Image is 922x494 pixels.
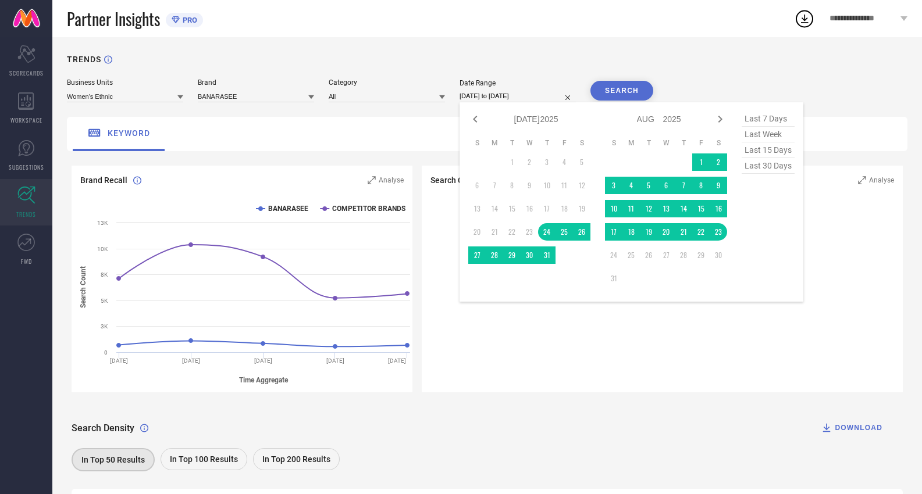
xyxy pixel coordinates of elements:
span: SUGGESTIONS [9,163,44,171]
td: Sun Jul 20 2025 [468,223,486,241]
text: BANARASEE [268,205,308,213]
td: Sun Jul 06 2025 [468,177,486,194]
td: Thu Jul 03 2025 [538,153,556,171]
td: Wed Jul 09 2025 [521,177,538,194]
td: Mon Jul 07 2025 [486,177,503,194]
td: Tue Aug 05 2025 [640,177,657,194]
span: last 30 days [742,158,795,174]
td: Sat Aug 09 2025 [710,177,727,194]
span: In Top 100 Results [170,454,238,464]
td: Tue Aug 19 2025 [640,223,657,241]
td: Fri Jul 25 2025 [556,223,573,241]
h1: TRENDS [67,55,101,64]
td: Thu Aug 21 2025 [675,223,692,241]
td: Sun Jul 27 2025 [468,246,486,264]
div: Next month [713,112,727,126]
tspan: Time Aggregate [239,376,289,384]
td: Sat Aug 02 2025 [710,153,727,171]
td: Sun Aug 17 2025 [605,223,622,241]
td: Thu Jul 31 2025 [538,246,556,264]
span: Partner Insights [67,7,160,31]
th: Saturday [573,138,590,148]
th: Thursday [538,138,556,148]
td: Sun Aug 03 2025 [605,177,622,194]
td: Wed Aug 20 2025 [657,223,675,241]
th: Tuesday [640,138,657,148]
td: Wed Jul 02 2025 [521,153,538,171]
th: Tuesday [503,138,521,148]
td: Thu Aug 07 2025 [675,177,692,194]
td: Fri Aug 29 2025 [692,246,710,264]
td: Tue Jul 15 2025 [503,200,521,217]
span: Search Density [72,423,134,434]
td: Fri Jul 18 2025 [556,200,573,217]
td: Wed Jul 16 2025 [521,200,538,217]
text: [DATE] [388,357,406,364]
div: Business Units [67,78,183,87]
td: Sat Jul 19 2025 [573,200,590,217]
text: 5K [101,298,108,304]
td: Sat Aug 23 2025 [710,223,727,241]
th: Friday [556,138,573,148]
td: Sun Aug 10 2025 [605,200,622,217]
td: Fri Aug 08 2025 [692,177,710,194]
td: Sun Aug 24 2025 [605,246,622,264]
text: [DATE] [254,357,272,364]
span: Search Coverage [430,176,493,185]
span: FWD [21,257,32,266]
td: Fri Jul 04 2025 [556,153,573,171]
button: DOWNLOAD [806,416,897,439]
div: Open download list [794,8,815,29]
td: Thu Jul 17 2025 [538,200,556,217]
div: Previous month [468,112,482,126]
td: Sat Jul 26 2025 [573,223,590,241]
td: Wed Aug 13 2025 [657,200,675,217]
td: Mon Aug 25 2025 [622,246,640,264]
div: Brand [198,78,314,87]
text: 13K [97,220,108,226]
td: Mon Jul 28 2025 [486,246,503,264]
span: WORKSPACE [10,116,42,124]
span: In Top 200 Results [262,454,330,464]
text: 3K [101,323,108,330]
td: Tue Jul 29 2025 [503,246,521,264]
td: Tue Jul 08 2025 [503,177,521,194]
text: [DATE] [326,357,344,364]
td: Mon Jul 21 2025 [486,223,503,241]
td: Fri Aug 01 2025 [692,153,710,171]
td: Wed Aug 06 2025 [657,177,675,194]
span: last week [742,127,795,142]
td: Mon Aug 11 2025 [622,200,640,217]
span: PRO [180,16,197,24]
td: Sun Aug 31 2025 [605,270,622,287]
td: Thu Aug 28 2025 [675,246,692,264]
span: keyword [108,128,150,138]
td: Thu Jul 10 2025 [538,177,556,194]
td: Sat Jul 12 2025 [573,177,590,194]
th: Wednesday [521,138,538,148]
th: Monday [486,138,503,148]
th: Sunday [605,138,622,148]
td: Thu Aug 14 2025 [675,200,692,217]
span: last 7 days [742,111,795,127]
span: In Top 50 Results [81,455,145,464]
td: Sat Jul 05 2025 [573,153,590,171]
svg: Zoom [368,176,376,184]
span: Brand Recall [80,176,127,185]
td: Fri Aug 15 2025 [692,200,710,217]
text: 8K [101,271,108,278]
td: Wed Jul 23 2025 [521,223,538,241]
td: Wed Jul 30 2025 [521,246,538,264]
td: Mon Aug 18 2025 [622,223,640,241]
span: last 15 days [742,142,795,158]
th: Monday [622,138,640,148]
text: 0 [104,349,108,356]
td: Tue Aug 12 2025 [640,200,657,217]
td: Wed Aug 27 2025 [657,246,675,264]
div: Category [329,78,445,87]
div: Date Range [460,79,576,87]
text: 10K [97,246,108,252]
td: Mon Aug 04 2025 [622,177,640,194]
span: Analyse [379,176,404,184]
td: Sat Aug 16 2025 [710,200,727,217]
